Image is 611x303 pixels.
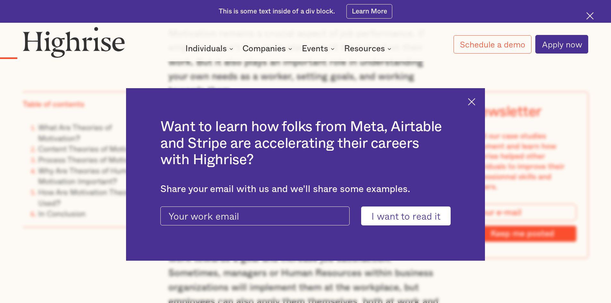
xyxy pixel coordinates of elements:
[302,45,336,53] div: Events
[242,45,294,53] div: Companies
[185,45,227,53] div: Individuals
[586,12,594,20] img: Cross icon
[468,98,475,105] img: Cross icon
[344,45,393,53] div: Resources
[23,27,125,57] img: Highrise logo
[346,4,392,19] a: Learn More
[535,35,588,54] a: Apply now
[185,45,235,53] div: Individuals
[242,45,286,53] div: Companies
[160,119,451,168] h2: Want to learn how folks from Meta, Airtable and Stripe are accelerating their careers with Highrise?
[219,7,335,16] div: This is some text inside of a div block.
[302,45,328,53] div: Events
[160,206,350,226] input: Your work email
[454,35,532,54] a: Schedule a demo
[344,45,385,53] div: Resources
[361,206,451,226] input: I want to read it
[160,184,451,195] div: Share your email with us and we'll share some examples.
[160,206,451,226] form: current-ascender-blog-article-modal-form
